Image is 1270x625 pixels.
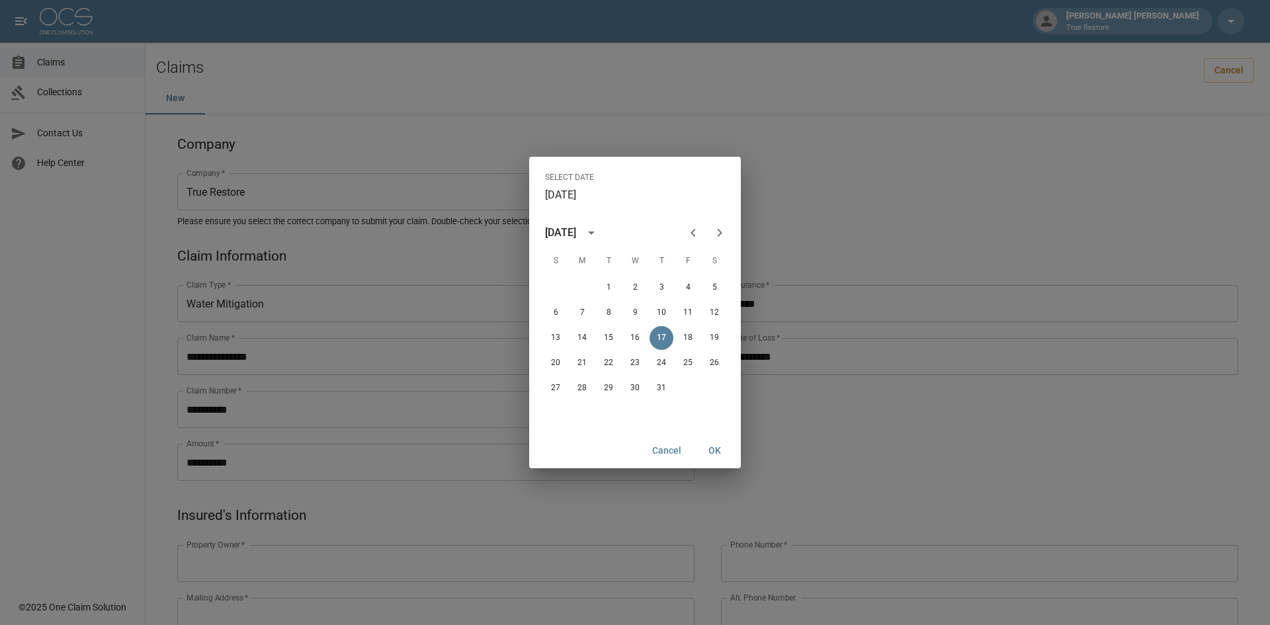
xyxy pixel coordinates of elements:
[544,301,568,325] button: 6
[676,276,700,300] button: 4
[702,301,726,325] button: 12
[580,222,603,244] button: calendar view is open, switch to year view
[545,225,576,241] div: [DATE]
[650,301,673,325] button: 10
[623,326,647,350] button: 16
[597,276,620,300] button: 1
[623,276,647,300] button: 2
[597,351,620,375] button: 22
[676,351,700,375] button: 25
[650,326,673,350] button: 17
[570,376,594,400] button: 28
[693,438,736,463] button: OK
[597,248,620,274] span: Tuesday
[650,351,673,375] button: 24
[650,376,673,400] button: 31
[650,276,673,300] button: 3
[706,220,733,246] button: Next month
[650,248,673,274] span: Thursday
[570,248,594,274] span: Monday
[623,301,647,325] button: 9
[702,248,726,274] span: Saturday
[544,248,568,274] span: Sunday
[680,220,706,246] button: Previous month
[597,376,620,400] button: 29
[597,326,620,350] button: 15
[570,301,594,325] button: 7
[676,301,700,325] button: 11
[545,188,576,202] h4: [DATE]
[623,248,647,274] span: Wednesday
[544,376,568,400] button: 27
[623,351,647,375] button: 23
[676,248,700,274] span: Friday
[597,301,620,325] button: 8
[702,276,726,300] button: 5
[544,351,568,375] button: 20
[623,376,647,400] button: 30
[702,351,726,375] button: 26
[646,438,688,463] button: Cancel
[544,326,568,350] button: 13
[545,167,594,188] span: Select date
[570,351,594,375] button: 21
[570,326,594,350] button: 14
[676,326,700,350] button: 18
[702,326,726,350] button: 19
